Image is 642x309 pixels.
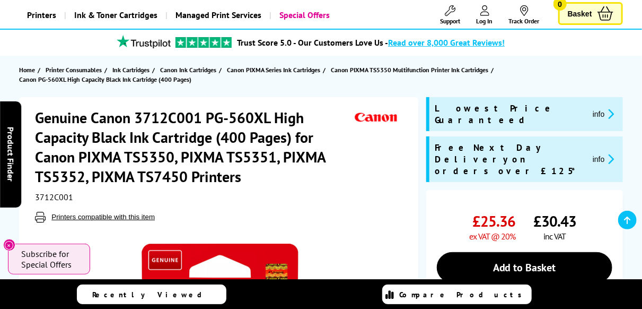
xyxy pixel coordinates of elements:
a: Track Order [509,5,540,25]
a: Special Offers [269,2,338,29]
span: Canon PIXMA Series Ink Cartridges [227,64,320,75]
span: Canon PIXMA TS5350 Multifunction Printer Ink Cartridges [331,64,488,75]
span: Support [441,17,461,25]
span: Free Next Day Delivery on orders over £125* [435,142,584,177]
span: Ink & Toner Cartridges [74,2,157,29]
span: Printer Consumables [46,64,102,75]
a: Support [441,5,461,25]
a: Managed Print Services [165,2,269,29]
span: Basket [568,6,592,21]
span: Subscribe for Special Offers [21,248,80,270]
img: trustpilot rating [112,35,175,48]
img: Canon [352,108,401,127]
img: trustpilot rating [175,37,232,48]
span: Ink Cartridges [112,64,149,75]
a: Log In [477,5,493,25]
a: Add to Basket [437,252,612,283]
span: Lowest Price Guaranteed [435,102,584,126]
button: promo-description [590,153,618,165]
a: Canon Ink Cartridges [160,64,219,75]
a: Home [19,64,38,75]
span: £30.43 [533,211,576,231]
a: Canon PIXMA Series Ink Cartridges [227,64,323,75]
a: Ink Cartridges [112,64,152,75]
h1: Genuine Canon 3712C001 PG-560XL High Capacity Black Ink Cartridge (400 Pages) for Canon PIXMA TS5... [35,108,352,186]
a: Printers [19,2,64,29]
span: Compare Products [400,290,528,299]
span: inc VAT [543,231,566,242]
a: Basket 0 [558,2,623,25]
button: promo-description [590,108,618,120]
span: Product Finder [5,127,16,182]
span: Home [19,64,35,75]
a: Ink & Toner Cartridges [64,2,165,29]
a: Recently Viewed [77,285,226,304]
span: Recently Viewed [93,290,213,299]
a: Trust Score 5.0 - Our Customers Love Us -Read over 8,000 Great Reviews! [237,37,505,48]
span: Canon Ink Cartridges [160,64,216,75]
span: Read over 8,000 Great Reviews! [388,37,505,48]
a: Canon PIXMA TS5350 Multifunction Printer Ink Cartridges [331,64,491,75]
button: Printers compatible with this item [48,212,158,221]
span: 3712C001 [35,192,73,202]
span: £25.36 [473,211,516,231]
span: ex VAT @ 20% [470,231,516,242]
button: Close [3,239,15,251]
a: Printer Consumables [46,64,104,75]
span: Log In [477,17,493,25]
a: Compare Products [382,285,532,304]
span: Canon PG-560XL High Capacity Black Ink Cartridge (400 Pages) [19,75,191,83]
